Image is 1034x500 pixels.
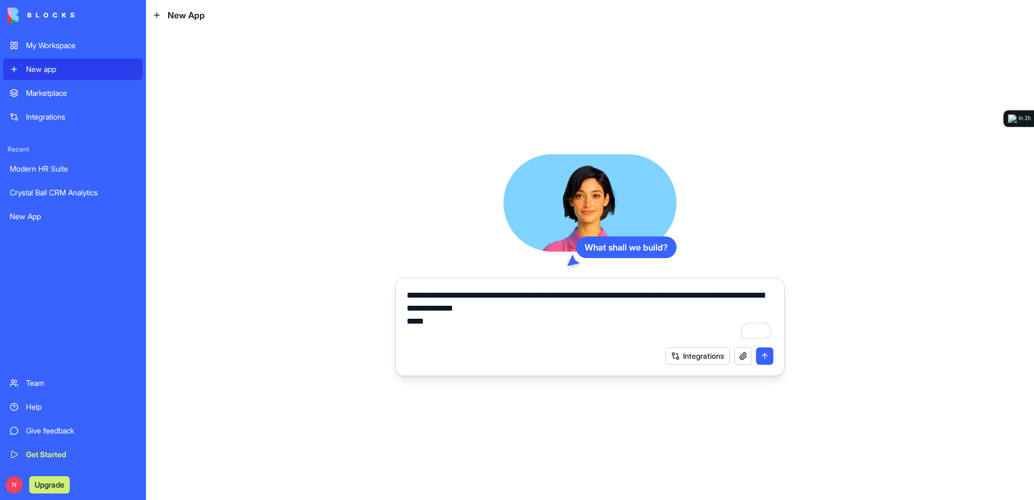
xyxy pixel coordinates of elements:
[8,8,75,23] img: logo
[26,425,136,436] div: Give feedback
[3,106,143,128] a: Integrations
[26,40,136,51] div: My Workspace
[3,420,143,442] a: Give feedback
[3,444,143,465] a: Get Started
[26,402,136,412] div: Help
[3,206,143,227] a: New App
[576,236,677,258] div: What shall we build?
[3,396,143,418] a: Help
[3,82,143,104] a: Marketplace
[665,347,730,365] button: Integrations
[168,9,205,22] span: New App
[26,449,136,460] div: Get Started
[1019,114,1031,123] div: In 2h
[3,158,143,180] a: Modern HR Suite
[3,35,143,56] a: My Workspace
[3,182,143,203] a: Crystal Ball CRM Analytics
[3,372,143,394] a: Team
[29,476,70,494] button: Upgrade
[26,88,136,98] div: Marketplace
[407,289,773,341] textarea: To enrich screen reader interactions, please activate Accessibility in Grammarly extension settings
[10,163,136,174] div: Modern HR Suite
[3,145,143,154] span: Recent
[5,476,23,494] span: N
[10,211,136,222] div: New App
[26,111,136,122] div: Integrations
[10,187,136,198] div: Crystal Ball CRM Analytics
[1008,114,1017,123] img: logo
[26,64,136,75] div: New app
[29,479,70,490] a: Upgrade
[3,58,143,80] a: New app
[26,378,136,389] div: Team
